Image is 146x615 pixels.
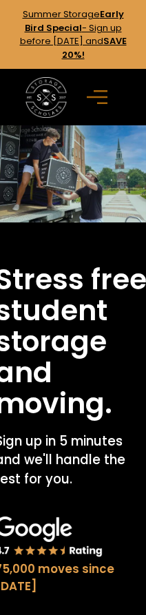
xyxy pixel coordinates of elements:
[62,34,127,61] strong: SAVE 20%!
[25,8,124,34] strong: Early Bird Special
[25,77,67,118] img: Storage Scholars main logo
[20,8,127,61] a: Summer StorageEarly Bird Special- Sign up before [DATE] andSAVE 20%!
[25,77,67,118] a: home
[79,77,121,118] div: menu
